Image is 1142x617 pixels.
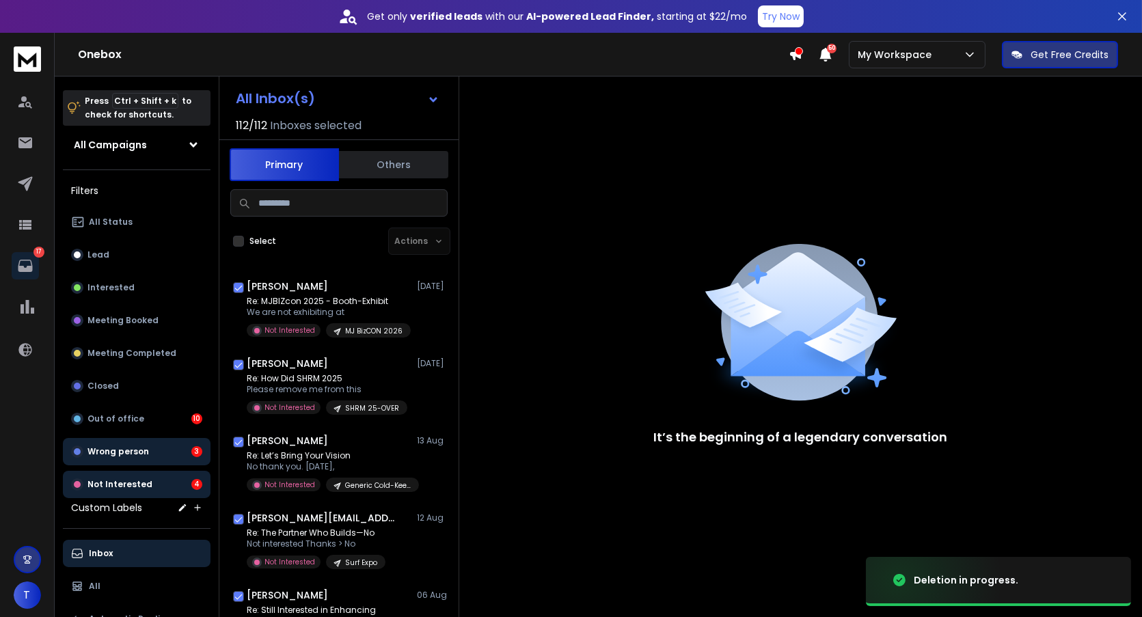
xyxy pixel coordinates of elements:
p: My Workspace [858,48,937,61]
p: 17 [33,247,44,258]
p: All Status [89,217,133,228]
p: All [89,581,100,592]
p: Not Interested [264,402,315,413]
p: 12 Aug [417,512,448,523]
strong: AI-powered Lead Finder, [526,10,654,23]
h1: All Inbox(s) [236,92,315,105]
button: Get Free Credits [1002,41,1118,68]
button: T [14,581,41,609]
p: Get Free Credits [1031,48,1109,61]
h3: Filters [63,181,210,200]
p: We are not exhibiting at [247,307,411,318]
span: 50 [827,44,837,53]
p: Re: How Did SHRM 2025 [247,373,407,384]
img: logo [14,46,41,72]
p: Interested [87,282,135,293]
span: 112 / 112 [236,118,267,134]
h3: Inboxes selected [270,118,362,134]
p: Get only with our starting at $22/mo [367,10,747,23]
h1: [PERSON_NAME][EMAIL_ADDRESS][DOMAIN_NAME] [247,511,397,525]
h1: [PERSON_NAME] [247,357,328,370]
button: All Campaigns [63,131,210,159]
p: Out of office [87,413,144,424]
p: Try Now [762,10,800,23]
p: Surf Expo [345,558,377,568]
p: Not interested Thanks > No [247,538,385,549]
label: Select [249,236,276,247]
p: Re: The Partner Who Builds—No [247,527,385,538]
button: All [63,573,210,600]
p: SHRM 25-OVER [345,403,399,413]
button: Primary [230,148,339,181]
button: Not Interested4 [63,471,210,498]
button: All Status [63,208,210,236]
p: Re: Let’s Bring Your Vision [247,450,411,461]
span: Ctrl + Shift + k [112,93,178,109]
button: Meeting Booked [63,307,210,334]
button: Closed [63,372,210,400]
p: Wrong person [87,446,149,457]
p: [DATE] [417,281,448,292]
p: Re: MJBIZcon 2025 - Booth-Exhibit [247,296,411,307]
p: Inbox [89,548,113,559]
p: Please remove me from this [247,384,407,395]
button: Meeting Completed [63,340,210,367]
p: [DATE] [417,358,448,369]
div: 4 [191,479,202,490]
h1: [PERSON_NAME] [247,434,328,448]
p: Lead [87,249,109,260]
button: Wrong person3 [63,438,210,465]
h1: All Campaigns [74,138,147,152]
p: MJ BizCON 2026 [345,326,403,336]
p: Re: Still Interested in Enhancing [247,605,411,616]
p: 13 Aug [417,435,448,446]
p: Meeting Booked [87,315,159,326]
p: Not Interested [87,479,152,490]
p: Not Interested [264,480,315,490]
p: Not Interested [264,325,315,335]
div: 10 [191,413,202,424]
p: 06 Aug [417,590,448,601]
p: It’s the beginning of a legendary conversation [654,428,948,447]
button: Out of office10 [63,405,210,433]
button: Lead [63,241,210,269]
h1: [PERSON_NAME] [247,279,328,293]
button: Inbox [63,540,210,567]
p: Closed [87,381,119,392]
button: Try Now [758,5,804,27]
p: Generic Cold-Keep Warm [345,480,411,491]
a: 17 [12,252,39,279]
button: Others [339,150,448,180]
p: Not Interested [264,557,315,567]
p: Meeting Completed [87,348,176,359]
button: Interested [63,274,210,301]
h1: Onebox [78,46,789,63]
button: All Inbox(s) [225,85,450,112]
p: Press to check for shortcuts. [85,94,191,122]
div: Deletion in progress. [914,573,1018,587]
h1: [PERSON_NAME] [247,588,328,602]
h3: Custom Labels [71,501,142,515]
div: 3 [191,446,202,457]
p: No thank you. [DATE], [247,461,411,472]
strong: verified leads [410,10,482,23]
